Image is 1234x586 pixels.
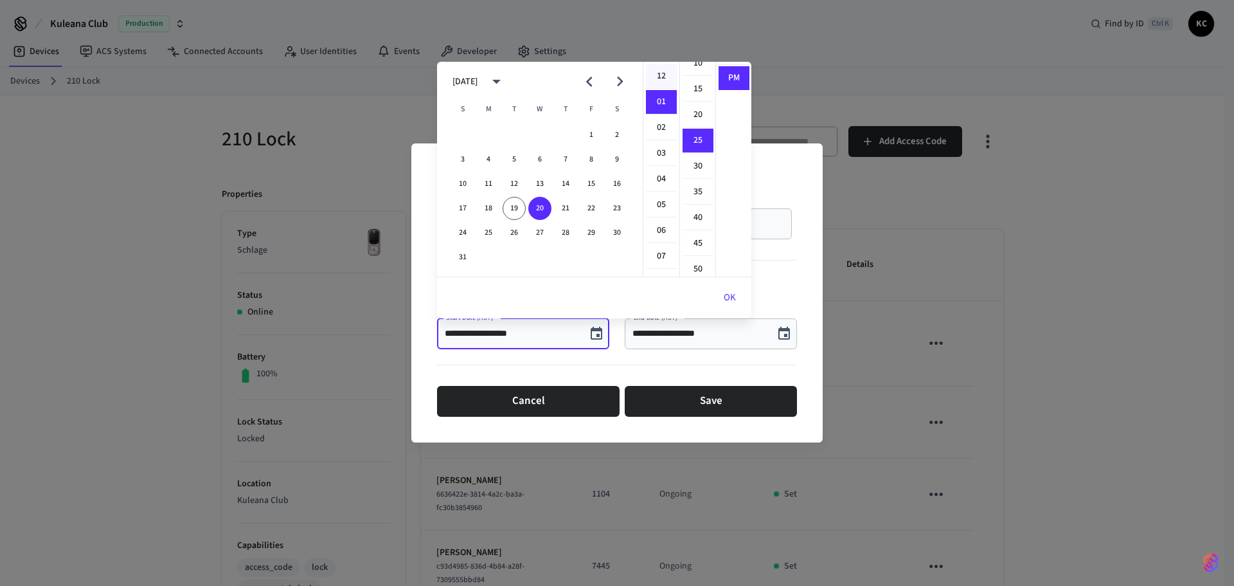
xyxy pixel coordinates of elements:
span: Thursday [554,96,577,122]
ul: Select minutes [679,62,715,277]
button: 12 [503,172,526,196]
button: 29 [580,221,603,244]
li: 4 hours [646,167,677,192]
button: 5 [503,148,526,171]
button: 26 [503,221,526,244]
button: 15 [580,172,603,196]
button: 23 [605,197,629,220]
li: 2 hours [646,116,677,140]
button: 9 [605,148,629,171]
img: SeamLogoGradient.69752ec5.svg [1203,553,1219,573]
ul: Select hours [643,62,679,277]
button: 27 [528,221,551,244]
button: 11 [477,172,500,196]
li: 35 minutes [683,180,713,205]
button: 20 [528,197,551,220]
button: 22 [580,197,603,220]
button: 28 [554,221,577,244]
li: 50 minutes [683,257,713,282]
button: 25 [477,221,500,244]
button: Choose date, selected date is Aug 20, 2025 [584,321,609,347]
li: 45 minutes [683,232,713,256]
li: 7 hours [646,244,677,269]
button: Cancel [437,386,620,417]
li: 6 hours [646,219,677,243]
li: 3 hours [646,142,677,166]
span: Wednesday [528,96,551,122]
span: Monday [477,96,500,122]
span: Saturday [605,96,629,122]
button: Choose date, selected date is Aug 19, 2025 [771,321,797,347]
button: 17 [451,197,474,220]
span: Sunday [451,96,474,122]
button: OK [708,282,751,313]
button: 16 [605,172,629,196]
button: 13 [528,172,551,196]
li: 1 hours [646,90,677,114]
li: 30 minutes [683,154,713,179]
label: Start Date (HST) [446,313,496,322]
button: calendar view is open, switch to year view [481,66,512,96]
button: 2 [605,124,629,147]
li: 15 minutes [683,77,713,102]
li: 40 minutes [683,206,713,230]
button: 8 [580,148,603,171]
button: 6 [528,148,551,171]
li: 20 minutes [683,103,713,127]
button: 18 [477,197,500,220]
ul: Select meridiem [715,62,751,277]
button: 19 [503,197,526,220]
button: 24 [451,221,474,244]
button: Save [625,386,797,417]
li: PM [719,66,749,90]
button: 4 [477,148,500,171]
li: 8 hours [646,270,677,295]
li: 10 minutes [683,51,713,76]
button: 7 [554,148,577,171]
span: Tuesday [503,96,526,122]
span: Friday [580,96,603,122]
button: Next month [605,66,635,96]
li: 5 hours [646,193,677,217]
button: Previous month [574,66,604,96]
button: 21 [554,197,577,220]
div: [DATE] [452,75,478,89]
button: 10 [451,172,474,196]
button: 1 [580,124,603,147]
button: 31 [451,246,474,269]
button: 30 [605,221,629,244]
li: 25 minutes [683,129,713,153]
button: 3 [451,148,474,171]
button: 14 [554,172,577,196]
label: End Date (HST) [634,313,681,322]
li: 12 hours [646,64,677,89]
